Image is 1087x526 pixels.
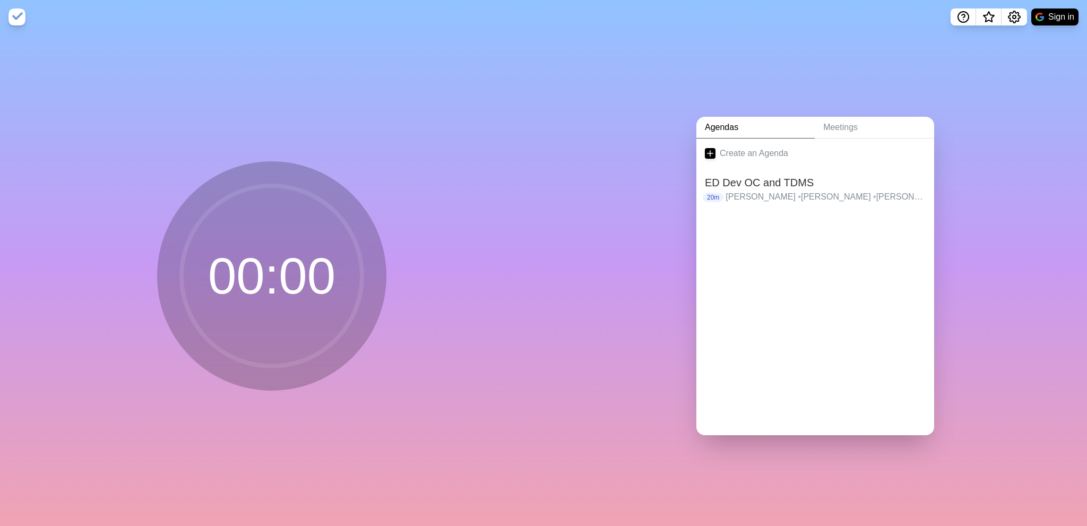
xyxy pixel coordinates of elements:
[798,192,801,201] span: •
[951,8,976,25] button: Help
[696,117,815,139] a: Agendas
[726,191,926,203] p: [PERSON_NAME] [PERSON_NAME] [PERSON_NAME] [PERSON_NAME] [PERSON_NAME] [PERSON_NAME] [PERSON_NAME]...
[705,175,926,191] h2: ED Dev OC and TDMS
[976,8,1002,25] button: What’s new
[1031,8,1079,25] button: Sign in
[873,192,876,201] span: •
[703,193,723,202] p: 20m
[815,117,934,139] a: Meetings
[8,8,25,25] img: timeblocks logo
[1002,8,1027,25] button: Settings
[1036,13,1044,21] img: google logo
[696,139,934,168] a: Create an Agenda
